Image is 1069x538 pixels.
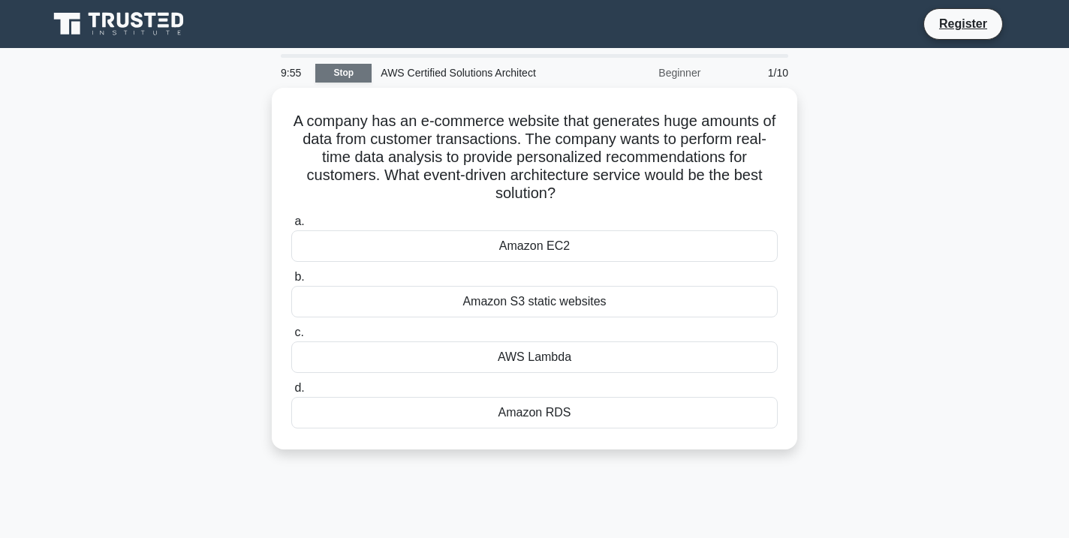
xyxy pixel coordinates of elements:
[709,58,797,88] div: 1/10
[290,112,779,203] h5: A company has an e-commerce website that generates huge amounts of data from customer transaction...
[294,215,304,227] span: a.
[291,286,778,317] div: Amazon S3 static websites
[294,381,304,394] span: d.
[578,58,709,88] div: Beginner
[294,326,303,338] span: c.
[315,64,372,83] a: Stop
[930,14,996,33] a: Register
[291,397,778,428] div: Amazon RDS
[291,230,778,262] div: Amazon EC2
[294,270,304,283] span: b.
[272,58,315,88] div: 9:55
[291,341,778,373] div: AWS Lambda
[372,58,578,88] div: AWS Certified Solutions Architect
